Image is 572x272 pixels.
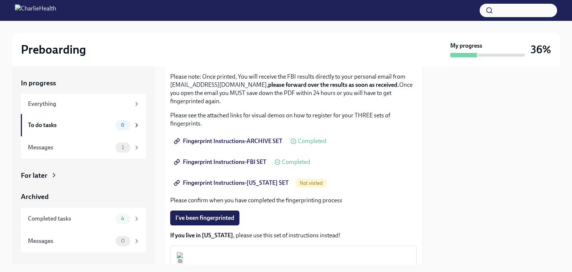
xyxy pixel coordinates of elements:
[170,196,417,205] p: Please confirm when you have completed the fingerprinting process
[268,81,399,88] strong: please forward over the results as soon as received.
[170,232,233,239] strong: If you live in [US_STATE]
[28,100,130,108] div: Everything
[189,262,410,272] div: [US_STATE] Fingerprinting Instructions
[21,78,146,88] a: In progress
[21,192,146,202] a: Archived
[21,136,146,159] a: Messages1
[298,138,326,144] span: Completed
[21,208,146,230] a: Completed tasks4
[450,42,482,50] strong: My progress
[175,179,289,187] span: Fingerprint Instructions-[US_STATE] SET
[531,43,551,56] h3: 36%
[28,215,112,223] div: Completed tasks
[28,143,112,152] div: Messages
[117,216,129,221] span: 4
[170,134,287,149] a: Fingerprint Instructions-ARCHIVE SET
[117,238,129,244] span: 0
[170,175,294,190] a: Fingerprint Instructions-[US_STATE] SET
[21,171,146,180] a: For later
[170,211,239,225] button: I've been fingerprinted
[21,171,47,180] div: For later
[170,155,271,170] a: Fingerprint Instructions-FBI SET
[15,4,56,16] img: CharlieHealth
[175,137,282,145] span: Fingerprint Instructions-ARCHIVE SET
[21,230,146,252] a: Messages0
[21,94,146,114] a: Everything
[117,145,128,150] span: 1
[175,214,234,222] span: I've been fingerprinted
[295,180,327,186] span: Not visited
[170,111,417,128] p: Please see the attached links for visual demos on how to register for your THREE sets of fingerpr...
[175,158,266,166] span: Fingerprint Instructions-FBI SET
[170,231,417,240] p: , please use this set of instructions instead!
[21,42,86,57] h2: Preboarding
[282,159,310,165] span: Completed
[21,114,146,136] a: To do tasks6
[28,237,112,245] div: Messages
[117,122,129,128] span: 6
[170,73,417,105] p: Please note: Once printed, You will receive the FBI results directly to your personal email from ...
[28,121,112,129] div: To do tasks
